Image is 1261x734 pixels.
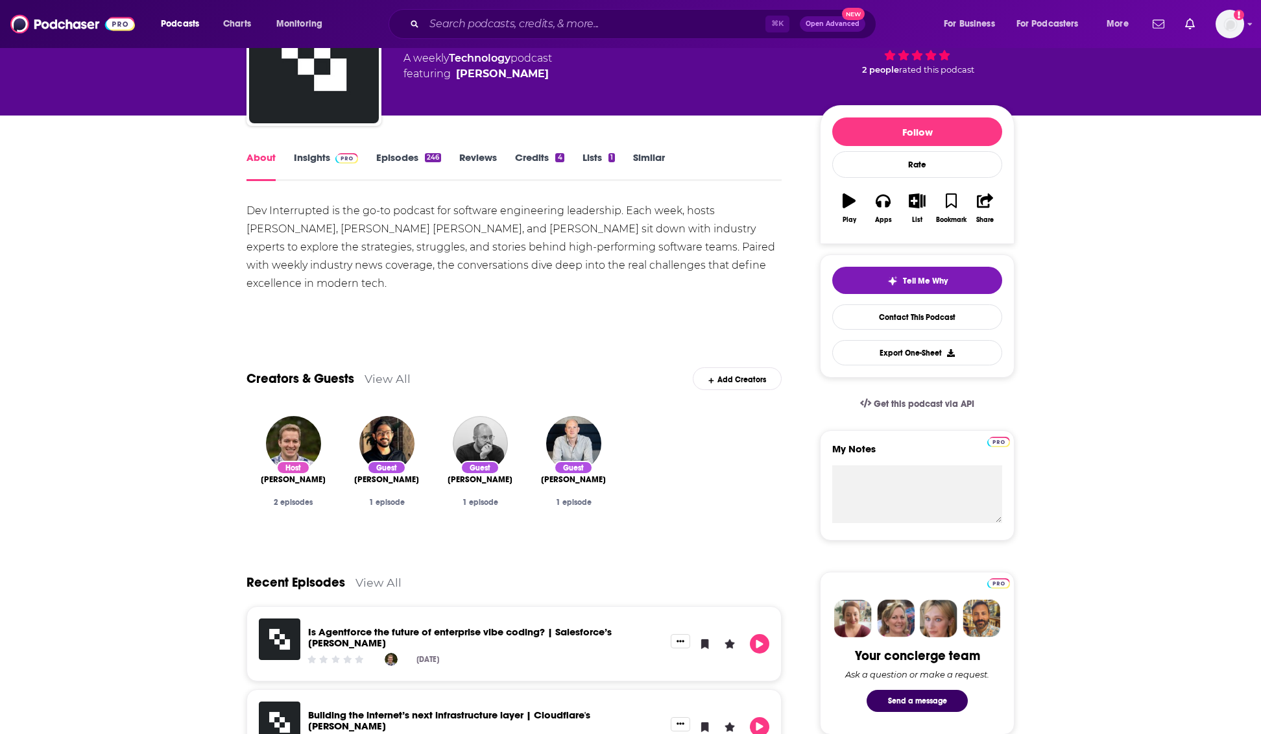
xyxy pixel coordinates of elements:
div: Guest [554,461,593,474]
span: Podcasts [161,15,199,33]
span: ⌘ K [765,16,789,32]
button: Leave a Rating [720,634,739,654]
a: Recent Episodes [246,574,345,591]
a: View All [365,372,411,385]
div: Search podcasts, credits, & more... [401,9,889,39]
img: Podchaser Pro [987,437,1010,447]
button: Follow [832,117,1002,146]
span: Open Advanced [806,21,859,27]
a: Similar [633,151,665,181]
a: Pro website [987,435,1010,447]
span: Tell Me Why [903,276,948,286]
button: Show More Button [671,634,690,648]
button: Send a message [867,690,968,712]
img: Podchaser Pro [987,578,1010,589]
a: InsightsPodchaser Pro [294,151,358,181]
img: Conor Bronsdon [385,653,398,666]
img: tell me why sparkle [887,276,898,286]
img: Conor Bronsdon [266,416,321,471]
button: open menu [1098,14,1145,34]
div: Play [843,216,856,224]
div: Guest [367,461,406,474]
div: Ask a question or make a request. [845,669,989,679]
div: Guest [461,461,499,474]
a: Episodes246 [376,151,441,181]
button: Share [968,185,1002,232]
div: Rate [832,151,1002,178]
button: Play [750,634,769,654]
button: tell me why sparkleTell Me Why [832,267,1002,294]
img: Sam Lambert [453,416,508,471]
img: Tanmai Gopal [359,416,414,471]
img: Is Agentforce the future of enterprise vibe coding? | Salesforce’s Dan Fernandez [259,618,300,660]
button: Apps [866,185,900,232]
button: open menu [152,14,216,34]
svg: Add a profile image [1234,10,1244,20]
button: Show More Button [671,717,690,731]
div: 1 episode [537,498,610,507]
div: Host [276,461,310,474]
a: View All [355,576,402,589]
span: More [1107,15,1129,33]
button: Open AdvancedNew [800,16,865,32]
div: Your concierge team [855,648,980,664]
button: Bookmark Episode [695,634,715,654]
button: List [900,185,934,232]
a: Show notifications dropdown [1180,13,1200,35]
a: Tanmai Gopal [354,474,419,485]
div: List [912,216,922,224]
a: Is Agentforce the future of enterprise vibe coding? | Salesforce’s Dan Fernandez [308,626,612,649]
a: Lists1 [582,151,615,181]
div: 1 episode [444,498,516,507]
div: [DATE] [416,655,439,664]
div: Apps [875,216,892,224]
input: Search podcasts, credits, & more... [424,14,765,34]
a: About [246,151,276,181]
span: Charts [223,15,251,33]
button: open menu [267,14,339,34]
div: 4 [555,153,564,162]
div: A weekly podcast [403,51,552,82]
a: Reviews [459,151,497,181]
span: featuring [403,66,552,82]
div: Add Creators [693,367,782,390]
span: For Business [944,15,995,33]
a: Get this podcast via API [850,388,985,420]
span: [PERSON_NAME] [541,474,606,485]
span: Monitoring [276,15,322,33]
span: New [842,8,865,20]
div: Bookmark [936,216,967,224]
div: 1 episode [350,498,423,507]
a: Show notifications dropdown [1147,13,1170,35]
img: Will Larson [546,416,601,471]
a: Pro website [987,576,1010,589]
button: Bookmark [934,185,968,232]
img: User Profile [1216,10,1244,38]
a: Charts [215,14,259,34]
button: Export One-Sheet [832,340,1002,365]
div: Dev Interrupted is the go-to podcast for software engineering leadership. Each week, hosts [PERSO... [246,202,782,293]
label: My Notes [832,443,1002,465]
span: Get this podcast via API [874,398,974,410]
div: 246 [425,153,441,162]
button: open menu [935,14,1011,34]
button: Play [832,185,866,232]
span: Logged in as hannahlee98 [1216,10,1244,38]
a: Creators & Guests [246,371,354,387]
button: Show profile menu [1216,10,1244,38]
span: [PERSON_NAME] [448,474,512,485]
span: [PERSON_NAME] [261,474,326,485]
a: Will Larson [541,474,606,485]
a: Conor Bronsdon [261,474,326,485]
div: 2 episodes [257,498,330,507]
a: Conor Bronsdon [456,66,549,82]
div: 1 [608,153,615,162]
a: Contact This Podcast [832,304,1002,330]
a: Sam Lambert [448,474,512,485]
img: Podchaser - Follow, Share and Rate Podcasts [10,12,135,36]
a: Credits4 [515,151,564,181]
